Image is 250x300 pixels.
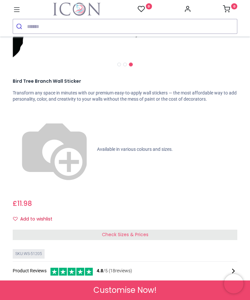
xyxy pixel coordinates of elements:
[17,199,32,208] span: 11.98
[13,217,18,221] i: Add to wishlist
[223,7,237,12] a: 0
[13,267,237,276] div: Product Reviews
[231,3,237,9] sup: 0
[53,3,101,16] img: Icon Wall Stickers
[13,249,45,259] div: SKU: WS-51205
[13,214,58,225] button: Add to wishlistAdd to wishlist
[97,268,132,274] span: /5 ( 18 reviews)
[13,199,32,208] span: £
[53,3,101,16] a: Logo of Icon Wall Stickers
[93,285,157,296] span: Customise Now!
[184,7,191,12] a: Account Info
[97,147,173,152] span: Available in various colours and sizes.
[13,78,237,85] h1: Bird Tree Branch Wall Sticker
[224,274,243,293] iframe: Brevo live chat
[102,231,148,238] span: Check Sizes & Prices
[13,19,27,34] button: Submit
[13,90,237,103] p: Transform any space in minutes with our premium easy-to-apply wall stickers — the most affordable...
[138,5,152,13] a: 0
[13,108,96,191] img: color-wheel.png
[97,268,103,273] span: 4.8
[146,3,152,9] sup: 0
